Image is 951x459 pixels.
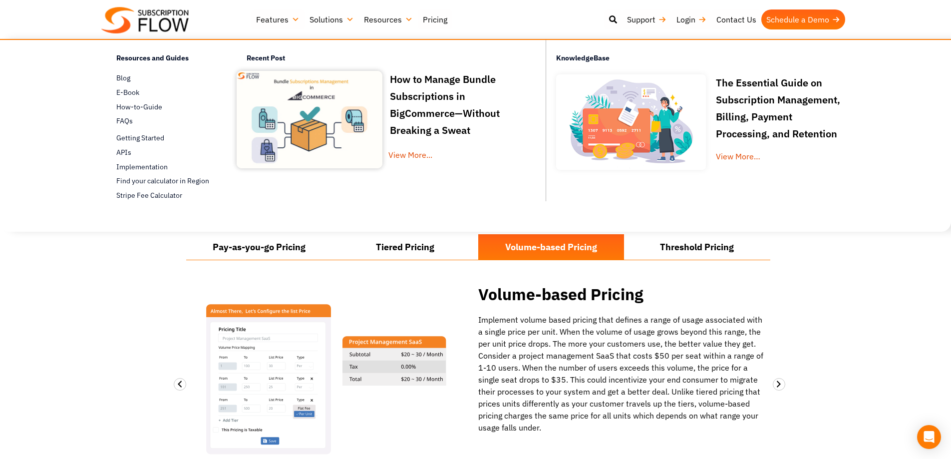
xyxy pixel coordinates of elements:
li: Tiered Pricing [332,234,478,260]
a: APIs [116,146,212,158]
li: Volume-based Pricing [478,234,625,260]
span: FAQs [116,116,133,126]
li: Threshold Pricing [624,234,770,260]
img: Online-recurring-Billing-software [551,69,710,174]
span: Getting Started [116,133,164,143]
a: Stripe Fee Calculator [116,190,212,202]
li: Pay-as-you-go Pricing [186,234,332,260]
a: How-to-Guide [116,101,212,113]
span: E-Book [116,87,139,98]
a: Login [671,9,711,29]
a: View More... [388,148,528,177]
span: Blog [116,73,130,83]
a: Support [622,9,671,29]
a: How to Manage Bundle Subscriptions in BigCommerce—Without Breaking a Sweat [390,72,500,140]
h4: KnowledgeBase [556,47,862,69]
a: Contact Us [711,9,761,29]
a: Resources [359,9,418,29]
a: Getting Started [116,132,212,144]
a: Schedule a Demo [761,9,845,29]
div: Open Intercom Messenger [917,425,941,449]
img: Subscriptionflow [101,7,189,33]
a: Solutions [305,9,359,29]
span: APIs [116,147,131,158]
p: The Essential Guide on Subscription Management, Billing, Payment Processing, and Retention [716,74,848,142]
a: Pricing [418,9,452,29]
a: View More… [716,151,760,161]
a: E-Book [116,86,212,98]
a: Blog [116,72,212,84]
a: Implementation [116,161,212,173]
a: Find your calculator in Region [116,175,212,187]
h2: Volume-based Pricing [478,285,765,304]
img: Bundle Subscriptions in BigCommerce [237,71,382,168]
a: FAQs [116,115,212,127]
span: Implementation [116,162,168,172]
a: Features [251,9,305,29]
h4: Resources and Guides [116,52,212,67]
p: Implement volume based pricing that defines a range of usage associated with a single price per u... [478,314,765,434]
h4: Recent Post [247,52,538,67]
span: How-to-Guide [116,102,162,112]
